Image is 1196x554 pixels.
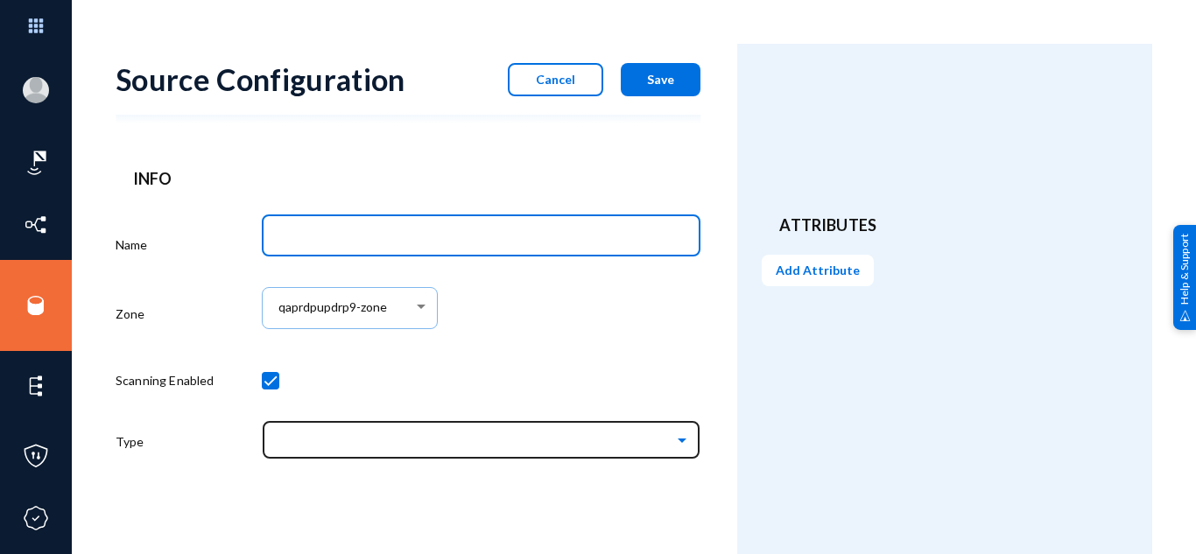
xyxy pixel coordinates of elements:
[779,214,1110,237] header: Attributes
[116,235,148,254] label: Name
[508,63,603,96] button: Cancel
[23,292,49,319] img: icon-sources.svg
[278,300,387,315] span: qaprdpupdrp9-zone
[133,167,683,191] header: Info
[23,150,49,176] img: icon-risk-sonar.svg
[23,373,49,399] img: icon-elements.svg
[23,212,49,238] img: icon-inventory.svg
[116,432,144,451] label: Type
[23,443,49,469] img: icon-policies.svg
[621,63,700,96] button: Save
[762,255,874,286] button: Add Attribute
[1173,224,1196,329] div: Help & Support
[536,72,575,87] span: Cancel
[647,72,674,87] span: Save
[10,7,62,45] img: app launcher
[23,505,49,531] img: icon-compliance.svg
[1179,310,1191,321] img: help_support.svg
[116,305,145,323] label: Zone
[116,371,215,389] label: Scanning Enabled
[23,77,49,103] img: blank-profile-picture.png
[116,61,405,97] div: Source Configuration
[776,263,860,277] span: Add Attribute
